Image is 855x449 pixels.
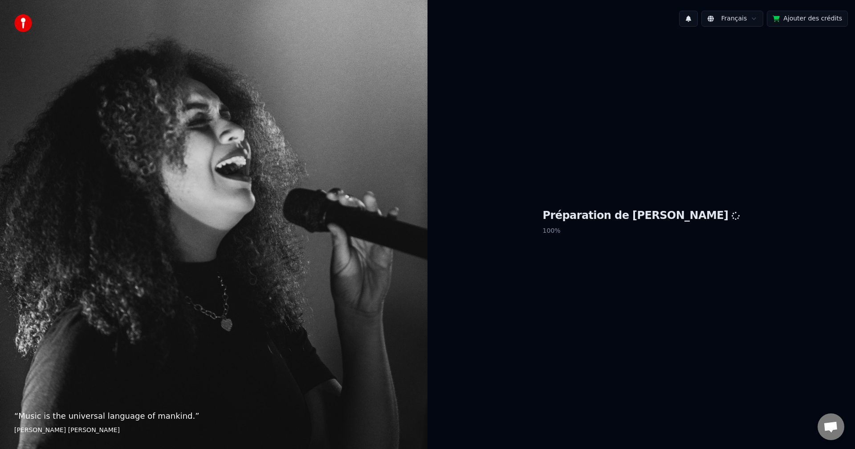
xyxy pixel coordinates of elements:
button: Ajouter des crédits [767,11,848,27]
h1: Préparation de [PERSON_NAME] [543,209,740,223]
footer: [PERSON_NAME] [PERSON_NAME] [14,426,413,435]
a: Ouvrir le chat [818,413,844,440]
p: 100 % [543,223,740,239]
p: “ Music is the universal language of mankind. ” [14,410,413,422]
img: youka [14,14,32,32]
